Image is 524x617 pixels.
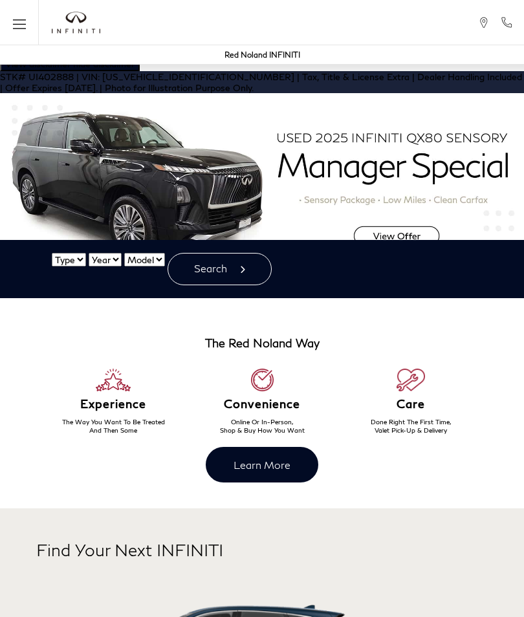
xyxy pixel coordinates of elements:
[371,418,452,434] span: Done Right The First Time, Valet Pick-Up & Delivery
[206,447,318,482] a: Learn More
[336,398,485,411] h6: Care
[62,418,165,434] span: The Way You Want To Be Treated And Then Some
[124,253,165,266] select: Vehicle Model
[52,253,86,266] select: Vehicle Type
[52,12,100,34] img: INFINITI
[220,418,305,434] span: Online Or In-Person, Shop & Buy How You Want
[89,253,122,266] select: Vehicle Year
[52,12,100,34] a: infiniti
[188,398,336,411] h6: Convenience
[36,541,488,592] h2: Find Your Next INFINITI
[224,50,300,60] a: Red Noland INFINITI
[205,337,320,350] h3: The Red Noland Way
[168,253,272,285] button: Search
[39,398,188,411] h6: Experience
